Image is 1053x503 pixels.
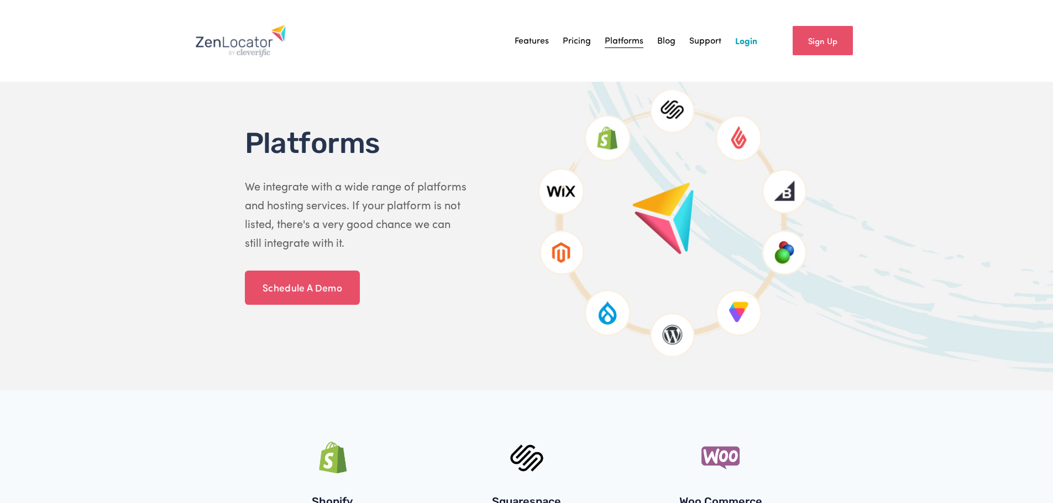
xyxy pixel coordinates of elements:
[245,271,360,305] a: Schedule A Demo
[245,178,469,250] span: We integrate with a wide range of platforms and hosting services. If your platform is not listed,...
[605,33,643,49] a: Platforms
[245,438,420,477] a: Shopify logo
[633,438,808,477] a: Woo Commerce logo
[793,26,853,55] a: Sign Up
[439,438,614,477] a: Squarespace logo
[515,33,549,49] a: Features
[689,33,721,49] a: Support
[657,33,675,49] a: Blog
[245,126,380,160] span: Platforms
[563,33,591,49] a: Pricing
[735,33,757,49] a: Login
[195,24,286,57] img: Zenlocator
